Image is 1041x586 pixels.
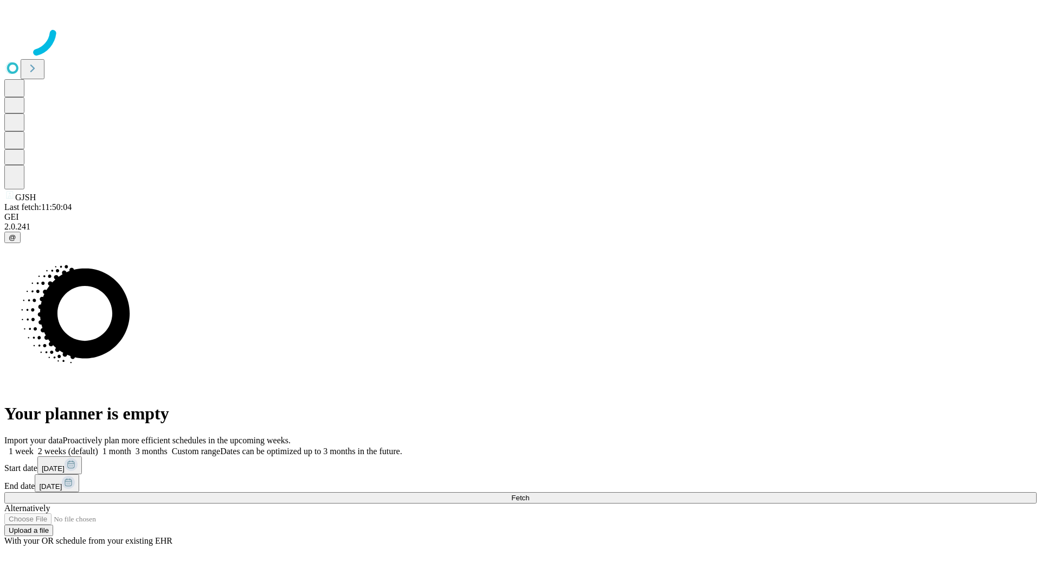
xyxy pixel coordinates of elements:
[4,212,1037,222] div: GEI
[38,447,98,456] span: 2 weeks (default)
[220,447,402,456] span: Dates can be optimized up to 3 months in the future.
[9,233,16,241] span: @
[4,222,1037,232] div: 2.0.241
[4,504,50,513] span: Alternatively
[4,456,1037,474] div: Start date
[4,474,1037,492] div: End date
[15,193,36,202] span: GJSH
[35,474,79,492] button: [DATE]
[172,447,220,456] span: Custom range
[136,447,168,456] span: 3 months
[4,232,21,243] button: @
[102,447,131,456] span: 1 month
[4,525,53,536] button: Upload a file
[4,202,72,212] span: Last fetch: 11:50:04
[4,536,172,545] span: With your OR schedule from your existing EHR
[4,436,63,445] span: Import your data
[4,492,1037,504] button: Fetch
[37,456,82,474] button: [DATE]
[511,494,529,502] span: Fetch
[42,464,65,473] span: [DATE]
[9,447,34,456] span: 1 week
[63,436,291,445] span: Proactively plan more efficient schedules in the upcoming weeks.
[4,404,1037,424] h1: Your planner is empty
[39,482,62,491] span: [DATE]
